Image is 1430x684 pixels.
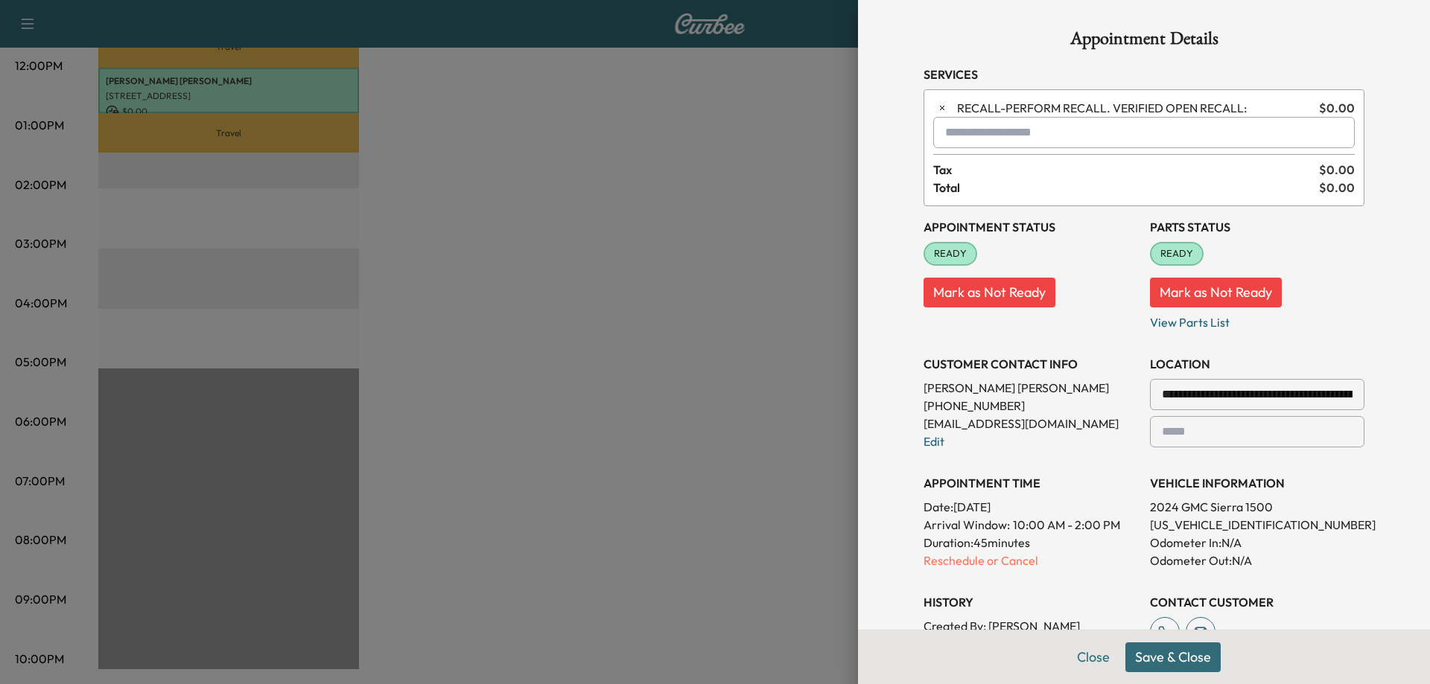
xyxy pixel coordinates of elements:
span: $ 0.00 [1319,179,1355,196]
p: [US_VEHICLE_IDENTIFICATION_NUMBER] [1150,516,1364,534]
p: Duration: 45 minutes [924,534,1138,552]
h3: History [924,593,1138,611]
p: [EMAIL_ADDRESS][DOMAIN_NAME] [924,415,1138,432]
p: Reschedule or Cancel [924,552,1138,569]
span: READY [925,246,976,261]
button: Close [1067,642,1119,672]
a: Edit [924,434,944,449]
span: $ 0.00 [1319,99,1355,117]
p: Created By : [PERSON_NAME] [924,617,1138,635]
h3: Parts Status [1150,218,1364,236]
span: 10:00 AM - 2:00 PM [1013,516,1120,534]
p: 2024 GMC Sierra 1500 [1150,498,1364,516]
h3: CUSTOMER CONTACT INFO [924,355,1138,373]
button: Mark as Not Ready [1150,278,1282,307]
p: [PERSON_NAME] [PERSON_NAME] [924,379,1138,397]
h3: VEHICLE INFORMATION [1150,474,1364,492]
p: Odometer Out: N/A [1150,552,1364,569]
h3: Services [924,65,1364,83]
p: View Parts List [1150,307,1364,331]
p: Arrival Window: [924,516,1138,534]
span: Tax [933,161,1319,179]
h3: APPOINTMENT TIME [924,474,1138,492]
h3: CONTACT CUSTOMER [1150,593,1364,611]
h3: LOCATION [1150,355,1364,373]
p: Date: [DATE] [924,498,1138,516]
h3: Appointment Status [924,218,1138,236]
span: READY [1151,246,1202,261]
span: PERFORM RECALL. VERIFIED OPEN RECALL: [957,99,1313,117]
span: $ 0.00 [1319,161,1355,179]
p: [PHONE_NUMBER] [924,397,1138,415]
h1: Appointment Details [924,30,1364,54]
p: Odometer In: N/A [1150,534,1364,552]
button: Save & Close [1125,642,1221,672]
span: Total [933,179,1319,196]
button: Mark as Not Ready [924,278,1055,307]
